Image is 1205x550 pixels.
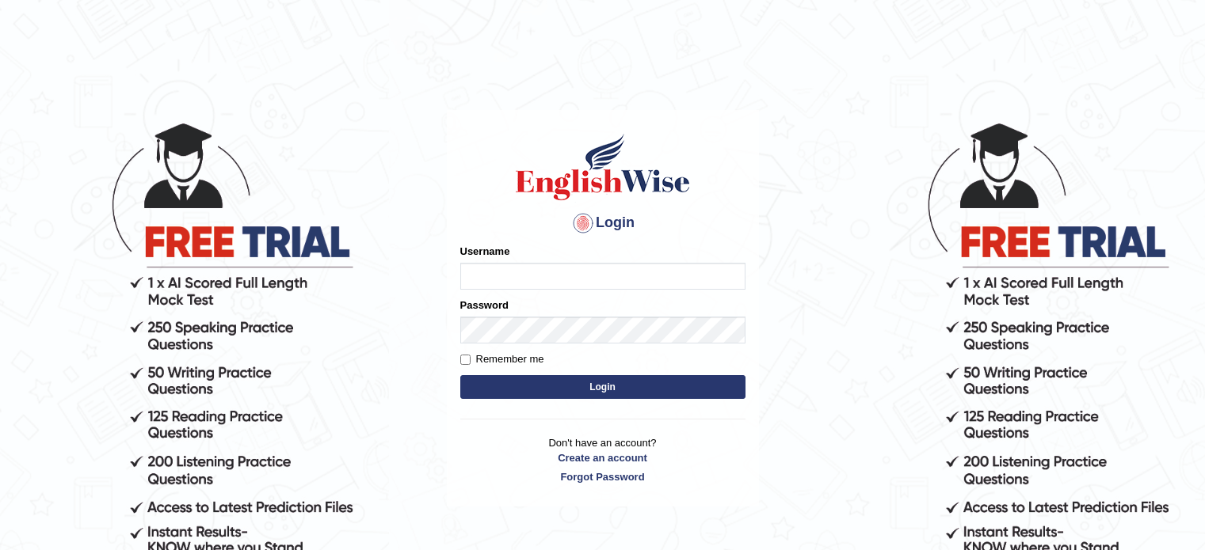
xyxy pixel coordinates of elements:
label: Password [460,298,509,313]
img: Logo of English Wise sign in for intelligent practice with AI [513,131,693,203]
a: Forgot Password [460,469,745,484]
label: Username [460,244,510,259]
button: Login [460,375,745,399]
h4: Login [460,211,745,236]
a: Create an account [460,450,745,465]
input: Remember me [460,355,471,365]
label: Remember me [460,351,544,367]
p: Don't have an account? [460,435,745,484]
